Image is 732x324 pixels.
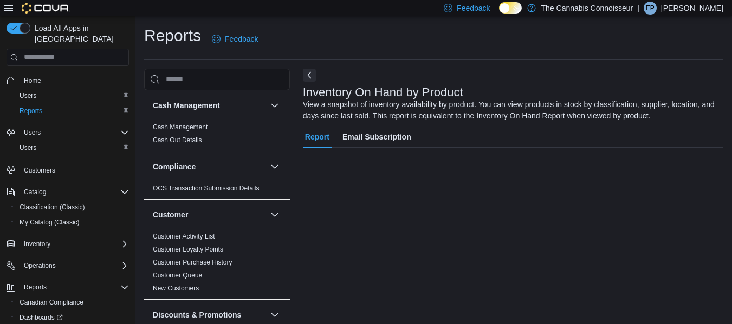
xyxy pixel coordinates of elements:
button: Customer [153,209,266,220]
h3: Customer [153,209,188,220]
span: EP [646,2,655,15]
span: Customers [24,166,55,175]
a: Customer Activity List [153,233,215,240]
img: Cova [22,3,70,14]
button: Users [2,125,133,140]
a: Customer Purchase History [153,259,232,266]
button: Canadian Compliance [11,295,133,310]
button: Customers [2,162,133,177]
button: Operations [20,259,60,272]
div: Customer [144,230,290,299]
a: Reports [15,104,47,117]
button: My Catalog (Classic) [11,215,133,230]
span: Users [20,126,129,139]
h3: Discounts & Promotions [153,309,241,320]
button: Inventory [2,236,133,252]
a: Canadian Compliance [15,296,88,309]
p: | [637,2,639,15]
a: Classification (Classic) [15,201,89,214]
span: Reports [15,104,129,117]
a: Customers [20,164,60,177]
p: [PERSON_NAME] [661,2,723,15]
span: Catalog [20,186,129,199]
span: Customers [20,163,129,176]
span: My Catalog (Classic) [20,218,80,227]
span: Dashboards [20,313,63,322]
span: Feedback [225,34,258,44]
span: Classification (Classic) [15,201,129,214]
span: Load All Apps in [GEOGRAPHIC_DATA] [30,23,129,44]
button: Users [20,126,45,139]
button: Compliance [153,161,266,172]
span: Feedback [457,3,490,14]
button: Reports [2,280,133,295]
a: Dashboards [15,311,67,324]
span: My Catalog (Classic) [15,216,129,229]
span: Reports [24,283,47,292]
a: Users [15,89,41,102]
span: New Customers [153,284,199,293]
button: Operations [2,258,133,273]
span: Operations [20,259,129,272]
button: Compliance [268,160,281,173]
span: Customer Queue [153,271,202,280]
span: Operations [24,261,56,270]
span: Home [20,74,129,87]
span: Cash Out Details [153,136,202,144]
p: The Cannabis Connoisseur [541,2,633,15]
span: Inventory [20,237,129,250]
span: Users [20,143,36,152]
a: Home [20,74,46,87]
button: Catalog [2,184,133,200]
span: Cash Management [153,123,208,131]
span: Reports [20,281,129,294]
div: View a snapshot of inventory availability by product. You can view products in stock by classific... [303,99,718,122]
span: Customer Purchase History [153,258,232,267]
a: OCS Transaction Submission Details [153,184,260,192]
span: Catalog [24,188,46,196]
span: OCS Transaction Submission Details [153,184,260,193]
h3: Inventory On Hand by Product [303,86,463,99]
span: Users [15,89,129,102]
button: Catalog [20,186,50,199]
div: Cash Management [144,121,290,151]
span: Inventory [24,240,50,248]
button: Users [11,140,133,155]
a: Feedback [208,28,262,50]
span: Canadian Compliance [15,296,129,309]
span: Users [15,141,129,154]
button: Home [2,72,133,88]
a: Cash Management [153,123,208,131]
h3: Cash Management [153,100,220,111]
button: Next [303,69,316,82]
span: Reports [20,107,42,115]
button: Discounts & Promotions [268,308,281,321]
button: Inventory [20,237,55,250]
span: Dashboards [15,311,129,324]
h1: Reports [144,25,201,47]
div: Elysha Park [644,2,657,15]
button: Cash Management [153,100,266,111]
a: Cash Out Details [153,136,202,144]
button: Discounts & Promotions [153,309,266,320]
input: Dark Mode [499,2,522,14]
a: Customer Loyalty Points [153,246,223,253]
div: Compliance [144,182,290,199]
button: Cash Management [268,99,281,112]
span: Email Subscription [342,126,411,148]
button: Customer [268,208,281,221]
a: Users [15,141,41,154]
span: Users [20,91,36,100]
a: My Catalog (Classic) [15,216,84,229]
span: Users [24,128,41,137]
span: Customer Loyalty Points [153,245,223,254]
h3: Compliance [153,161,196,172]
button: Reports [20,281,51,294]
span: Canadian Compliance [20,298,83,307]
button: Users [11,88,133,103]
button: Reports [11,103,133,118]
span: Report [305,126,329,148]
a: Customer Queue [153,272,202,279]
span: Classification (Classic) [20,203,85,211]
